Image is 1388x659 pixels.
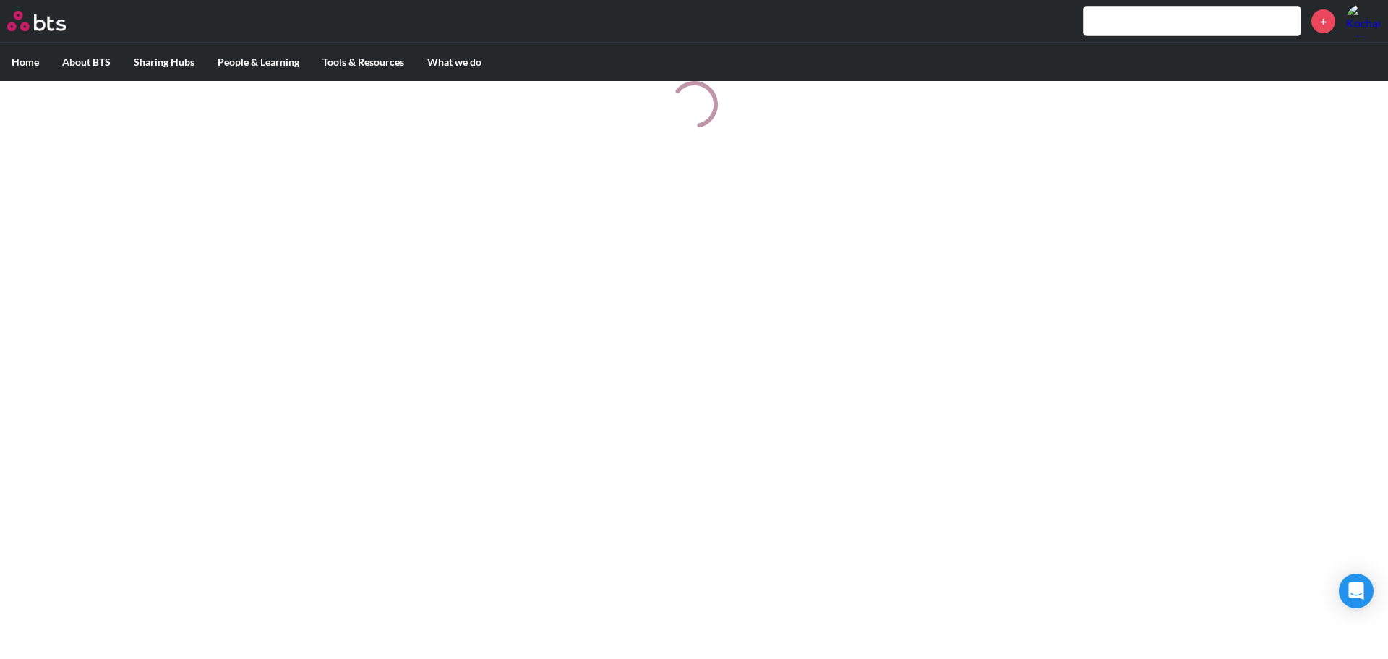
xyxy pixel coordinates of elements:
a: + [1311,9,1335,33]
label: People & Learning [206,43,311,81]
div: Open Intercom Messenger [1339,574,1374,608]
label: About BTS [51,43,122,81]
a: Go home [7,11,93,31]
label: Tools & Resources [311,43,416,81]
img: Kochamol Sriwong [1346,4,1381,38]
a: Profile [1346,4,1381,38]
label: What we do [416,43,493,81]
img: BTS Logo [7,11,66,31]
label: Sharing Hubs [122,43,206,81]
